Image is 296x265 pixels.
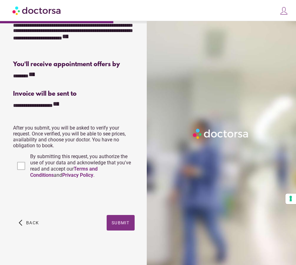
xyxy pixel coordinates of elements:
span: Back [26,220,39,225]
img: Doctorsa.com [12,3,62,17]
img: Logo-Doctorsa-trans-White-partial-flat.png [191,127,250,140]
img: icons8-customer-100.png [280,7,288,15]
button: arrow_back_ios Back [16,215,41,231]
span: By submitting this request, you authorize the use of your data and acknowledge that you've read a... [30,153,131,178]
div: Invoice will be sent to [13,90,134,98]
iframe: reCAPTCHA [13,185,108,209]
p: After you submit, you will be asked to verify your request. Once verified, you will be able to se... [13,125,134,148]
a: Terms and Conditions [30,166,98,178]
button: Your consent preferences for tracking technologies [285,194,296,204]
a: Privacy Policy [62,172,93,178]
div: You'll receive appointment offers by [13,61,134,68]
button: Submit [107,215,135,231]
span: Submit [112,220,130,225]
